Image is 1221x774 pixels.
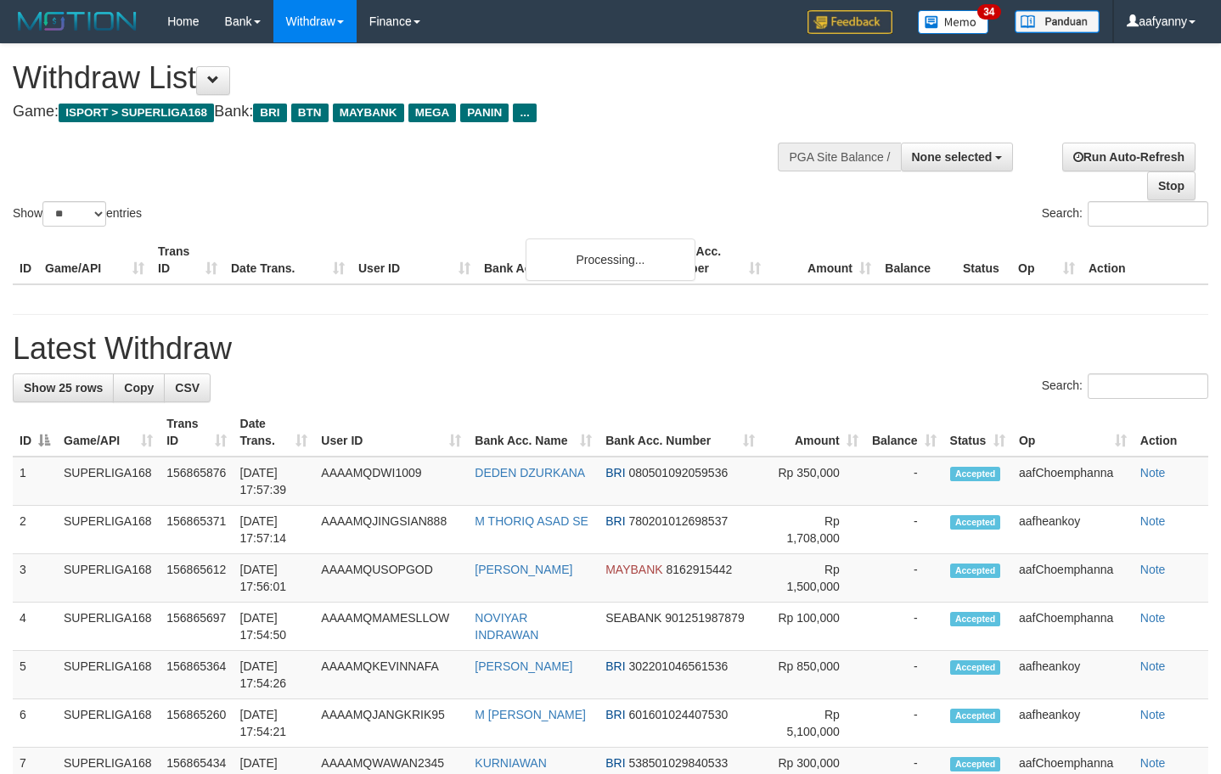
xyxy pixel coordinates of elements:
td: aafheankoy [1012,506,1134,554]
span: Accepted [950,467,1001,481]
td: [DATE] 17:57:39 [234,457,315,506]
a: [PERSON_NAME] [475,563,572,576]
a: CSV [164,373,211,402]
span: Show 25 rows [24,381,103,395]
th: Trans ID: activate to sort column ascending [160,408,233,457]
div: PGA Site Balance / [778,143,900,171]
span: BRI [605,756,625,770]
th: ID: activate to sort column descending [13,408,57,457]
td: SUPERLIGA168 [57,506,160,554]
td: aafChoemphanna [1012,457,1134,506]
td: aafChoemphanna [1012,603,1134,651]
img: MOTION_logo.png [13,8,142,34]
th: Bank Acc. Name: activate to sort column ascending [468,408,599,457]
td: SUPERLIGA168 [57,603,160,651]
td: Rp 850,000 [762,651,865,699]
input: Search: [1088,201,1208,227]
td: 156865612 [160,554,233,603]
span: BRI [605,659,625,673]
a: Stop [1147,171,1196,200]
img: Button%20Memo.svg [918,10,989,34]
td: SUPERLIGA168 [57,554,160,603]
a: Note [1140,466,1166,480]
td: - [865,651,943,699]
th: Action [1134,408,1208,457]
td: [DATE] 17:56:01 [234,554,315,603]
th: Op: activate to sort column ascending [1012,408,1134,457]
span: Copy 780201012698537 to clipboard [628,514,728,528]
td: [DATE] 17:54:50 [234,603,315,651]
label: Search: [1042,201,1208,227]
span: Accepted [950,515,1001,530]
td: aafheankoy [1012,651,1134,699]
th: Bank Acc. Number: activate to sort column ascending [599,408,762,457]
td: 156865697 [160,603,233,651]
td: aafheankoy [1012,699,1134,748]
h1: Latest Withdraw [13,332,1208,366]
a: M [PERSON_NAME] [475,708,586,721]
span: BTN [291,104,329,122]
span: Accepted [950,612,1001,626]
th: Game/API [38,236,151,284]
span: ISPORT > SUPERLIGA168 [59,104,214,122]
td: [DATE] 17:54:21 [234,699,315,748]
a: [PERSON_NAME] [475,659,572,673]
th: Bank Acc. Name [477,236,657,284]
th: Op [1011,236,1082,284]
td: [DATE] 17:57:14 [234,506,315,554]
span: PANIN [460,104,509,122]
a: Note [1140,514,1166,528]
td: Rp 350,000 [762,457,865,506]
button: None selected [901,143,1014,171]
td: AAAAMQKEVINNAFA [314,651,468,699]
th: User ID [352,236,477,284]
span: Copy 601601024407530 to clipboard [628,708,728,721]
td: 5 [13,651,57,699]
span: Accepted [950,709,1001,723]
span: CSV [175,381,200,395]
span: Accepted [950,660,1001,675]
td: 156865364 [160,651,233,699]
td: [DATE] 17:54:26 [234,651,315,699]
a: Copy [113,373,165,402]
td: SUPERLIGA168 [57,457,160,506]
td: 156865876 [160,457,233,506]
td: Rp 5,100,000 [762,699,865,748]
td: - [865,457,943,506]
th: Amount [768,236,878,284]
a: KURNIAWAN [475,756,547,770]
th: Bank Acc. Number [657,236,768,284]
td: - [865,603,943,651]
img: panduan.png [1015,10,1100,33]
input: Search: [1088,373,1208,399]
span: Copy 080501092059536 to clipboard [628,466,728,480]
th: Balance: activate to sort column ascending [865,408,943,457]
span: 34 [977,4,1000,20]
td: Rp 100,000 [762,603,865,651]
a: NOVIYAR INDRAWAN [475,611,538,642]
td: Rp 1,708,000 [762,506,865,554]
td: AAAAMQMAMESLLOW [314,603,468,651]
th: ID [13,236,38,284]
a: Note [1140,708,1166,721]
span: Copy 538501029840533 to clipboard [628,756,728,770]
th: Status [956,236,1011,284]
td: - [865,506,943,554]
td: - [865,554,943,603]
a: DEDEN DZURKANA [475,466,585,480]
a: Note [1140,756,1166,770]
td: SUPERLIGA168 [57,651,160,699]
span: Copy 302201046561536 to clipboard [628,659,728,673]
td: 4 [13,603,57,651]
th: Date Trans.: activate to sort column ascending [234,408,315,457]
td: Rp 1,500,000 [762,554,865,603]
h1: Withdraw List [13,61,797,95]
a: M THORIQ ASAD SE [475,514,588,528]
th: Amount: activate to sort column ascending [762,408,865,457]
a: Note [1140,659,1166,673]
span: MAYBANK [605,563,662,576]
span: BRI [605,466,625,480]
select: Showentries [42,201,106,227]
span: MEGA [408,104,457,122]
td: 3 [13,554,57,603]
